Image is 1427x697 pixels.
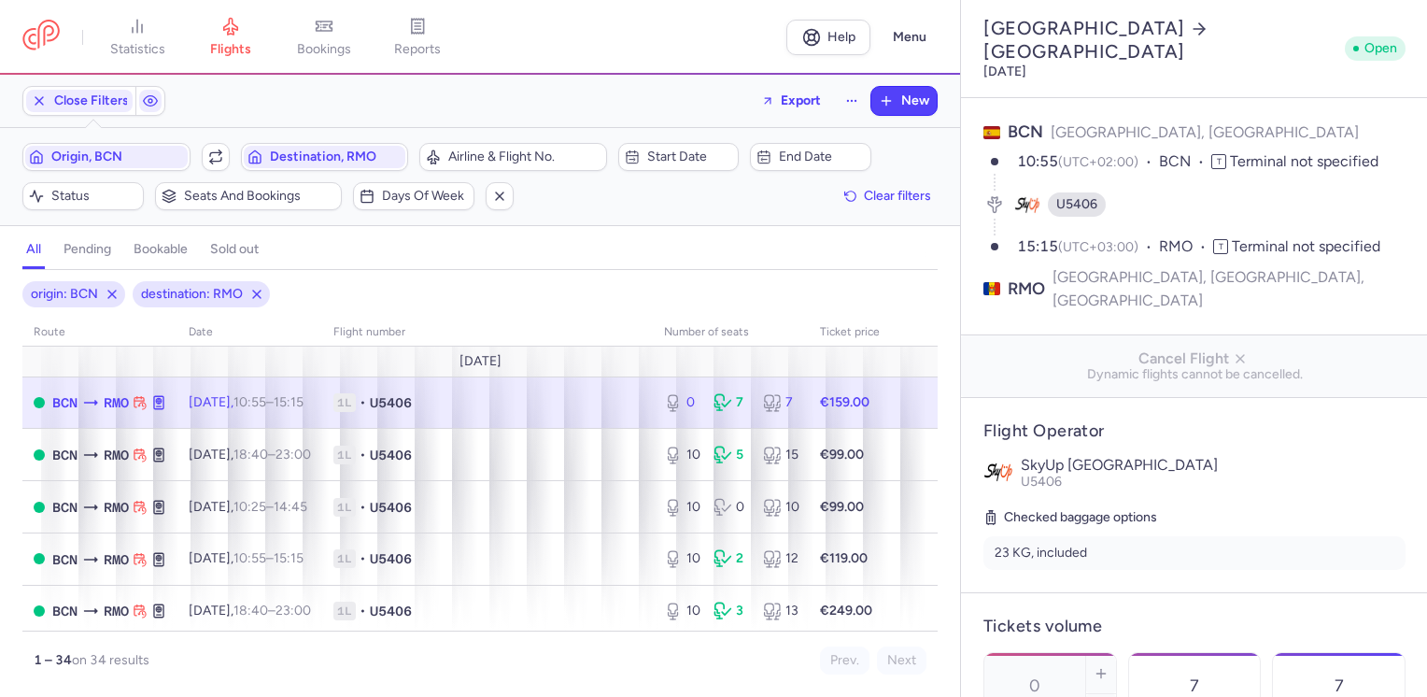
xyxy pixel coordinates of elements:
[52,445,78,465] span: BCN
[233,394,266,410] time: 10:55
[233,603,268,619] time: 18:40
[1051,123,1359,141] span: [GEOGRAPHIC_DATA], [GEOGRAPHIC_DATA]
[419,143,607,171] button: Airline & Flight No.
[104,549,129,570] span: RMO
[1008,277,1045,301] span: RMO
[877,647,926,675] button: Next
[713,498,748,517] div: 0
[1213,239,1228,254] span: T
[1021,457,1406,474] p: SkyUp [GEOGRAPHIC_DATA]
[370,602,412,620] span: U5406
[1056,197,1097,212] span: U5406
[1335,676,1344,695] p: 7
[664,602,699,620] div: 10
[360,602,366,620] span: •
[1058,154,1138,170] span: (UTC+02:00)
[820,499,864,515] strong: €99.00
[134,241,188,258] h4: bookable
[750,143,871,171] button: End date
[838,182,938,210] button: Clear filters
[333,446,356,464] span: 1L
[1053,265,1406,312] span: [GEOGRAPHIC_DATA], [GEOGRAPHIC_DATA], [GEOGRAPHIC_DATA]
[983,616,1406,637] h4: Tickets volume
[276,603,311,619] time: 23:00
[210,41,251,58] span: flights
[809,319,891,347] th: Ticket price
[184,189,336,204] span: Seats and bookings
[52,549,78,570] span: BCN
[233,394,304,410] span: –
[763,602,798,620] div: 13
[1364,41,1397,56] span: Open
[901,93,929,108] span: New
[786,20,870,55] a: Help
[664,549,699,568] div: 10
[189,394,304,410] span: [DATE],
[104,392,129,413] span: RMO
[871,87,937,115] button: New
[1159,151,1211,173] span: BCN
[763,549,798,568] div: 12
[274,499,307,515] time: 14:45
[333,549,356,568] span: 1L
[370,549,412,568] span: U5406
[210,241,259,258] h4: sold out
[333,602,356,620] span: 1L
[333,498,356,517] span: 1L
[189,603,311,619] span: [DATE],
[448,149,600,164] span: Airline & Flight No.
[713,446,748,464] div: 5
[297,41,351,58] span: bookings
[763,498,798,517] div: 10
[233,499,266,515] time: 10:25
[22,319,177,347] th: route
[983,64,1026,79] time: [DATE]
[22,182,144,210] button: Status
[322,319,653,347] th: Flight number
[820,550,868,566] strong: €119.00
[1008,121,1043,142] span: BCN
[382,189,468,204] span: Days of week
[1017,152,1058,170] time: 10:55
[820,447,864,462] strong: €99.00
[983,420,1406,442] h4: Flight Operator
[983,17,1337,64] h2: [GEOGRAPHIC_DATA] [GEOGRAPHIC_DATA]
[664,498,699,517] div: 10
[763,446,798,464] div: 15
[983,506,1406,529] h5: Checked baggage options
[713,549,748,568] div: 2
[1014,192,1040,218] figure: U5 airline logo
[189,550,304,566] span: [DATE],
[763,393,798,412] div: 7
[72,652,149,668] span: on 34 results
[983,536,1406,570] li: 23 KG, included
[353,182,474,210] button: Days of week
[820,647,869,675] button: Prev.
[51,149,184,164] span: Origin, BCN
[976,350,1413,367] span: Cancel Flight
[274,550,304,566] time: 15:15
[647,149,733,164] span: Start date
[820,394,869,410] strong: €159.00
[233,447,311,462] span: –
[1230,152,1378,170] span: Terminal not specified
[370,446,412,464] span: U5406
[983,457,1013,487] img: SkyUp Malta logo
[104,601,129,621] span: RMO
[22,143,191,171] button: Origin, BCN
[52,392,78,413] span: BCN
[26,241,41,258] h4: all
[864,189,931,203] span: Clear filters
[360,549,366,568] span: •
[91,17,184,58] a: statistics
[276,447,311,462] time: 23:00
[104,497,129,518] span: RMO
[22,20,60,54] a: CitizenPlane red outlined logo
[713,393,748,412] div: 7
[664,393,699,412] div: 0
[820,603,872,619] strong: €249.00
[241,143,409,171] button: Destination, RMO
[333,393,356,412] span: 1L
[1211,154,1226,169] span: T
[664,446,699,464] div: 10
